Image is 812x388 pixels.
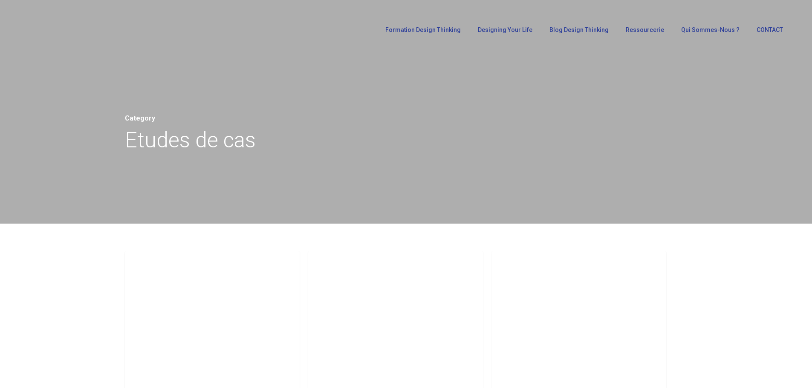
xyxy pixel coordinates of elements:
[500,260,556,270] a: Etudes de cas
[385,26,461,33] span: Formation Design Thinking
[125,125,688,155] h1: Etudes de cas
[757,26,783,33] span: CONTACT
[381,27,465,33] a: Formation Design Thinking
[545,27,613,33] a: Blog Design Thinking
[474,27,537,33] a: Designing Your Life
[677,27,744,33] a: Qui sommes-nous ?
[681,26,740,33] span: Qui sommes-nous ?
[125,114,155,122] span: Category
[626,26,664,33] span: Ressourcerie
[621,27,668,33] a: Ressourcerie
[317,260,373,270] a: Etudes de cas
[133,260,189,270] a: Etudes de cas
[478,26,532,33] span: Designing Your Life
[549,26,609,33] span: Blog Design Thinking
[752,27,787,33] a: CONTACT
